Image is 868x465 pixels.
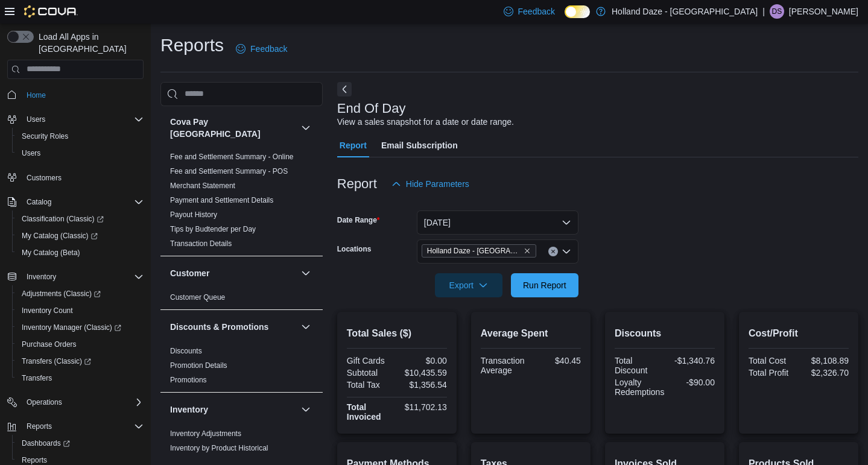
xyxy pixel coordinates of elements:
span: My Catalog (Classic) [22,231,98,241]
span: Promotion Details [170,361,227,370]
button: Open list of options [562,247,571,256]
a: Inventory Manager (Classic) [17,320,126,335]
div: Gift Cards [347,356,394,365]
button: Reports [2,418,148,435]
strong: Total Invoiced [347,402,381,422]
span: Security Roles [22,131,68,141]
button: Inventory [22,270,61,284]
span: Classification (Classic) [17,212,144,226]
p: Holland Daze - [GEOGRAPHIC_DATA] [612,4,758,19]
button: Operations [2,394,148,411]
button: Users [12,145,148,162]
a: Transaction Details [170,239,232,248]
span: Catalog [22,195,144,209]
input: Dark Mode [565,5,590,18]
div: Total Tax [347,380,394,390]
span: Fee and Settlement Summary - POS [170,166,288,176]
span: Inventory Manager (Classic) [17,320,144,335]
h3: Report [337,177,377,191]
div: $1,356.54 [399,380,447,390]
div: $10,435.59 [399,368,447,378]
span: Purchase Orders [22,340,77,349]
h3: Inventory [170,403,208,416]
button: Users [2,111,148,128]
button: Inventory [2,268,148,285]
a: Purchase Orders [17,337,81,352]
button: Cova Pay [GEOGRAPHIC_DATA] [299,121,313,135]
button: Users [22,112,50,127]
span: Feedback [518,5,555,17]
div: -$90.00 [669,378,715,387]
h2: Discounts [615,326,715,341]
span: Holland Daze - Orangeville [422,244,536,258]
span: Purchase Orders [17,337,144,352]
span: Operations [22,395,144,410]
span: Reports [22,455,47,465]
button: Inventory Count [12,302,148,319]
a: Users [17,146,45,160]
span: Report [340,133,367,157]
span: Customers [27,173,62,183]
span: Reports [27,422,52,431]
a: Promotions [170,376,207,384]
a: Adjustments (Classic) [12,285,148,302]
h3: Discounts & Promotions [170,321,268,333]
span: Classification (Classic) [22,214,104,224]
span: Security Roles [17,129,144,144]
span: Operations [27,397,62,407]
button: Inventory [299,402,313,417]
a: Payout History [170,210,217,219]
h2: Cost/Profit [749,326,849,341]
h2: Total Sales ($) [347,326,447,341]
span: Run Report [523,279,566,291]
a: Merchant Statement [170,182,235,190]
div: View a sales snapshot for a date or date range. [337,116,514,128]
p: [PERSON_NAME] [789,4,858,19]
div: $8,108.89 [801,356,849,365]
div: Transaction Average [481,356,528,375]
button: Catalog [22,195,56,209]
button: Export [435,273,502,297]
span: Holland Daze - [GEOGRAPHIC_DATA] [427,245,521,257]
img: Cova [24,5,78,17]
a: Inventory Adjustments [170,429,241,438]
button: Reports [22,419,57,434]
span: Transfers [17,371,144,385]
span: Dashboards [17,436,144,451]
h1: Reports [160,33,224,57]
div: Discounts & Promotions [160,344,323,392]
span: Reports [22,419,144,434]
span: My Catalog (Beta) [17,245,144,260]
h3: Cova Pay [GEOGRAPHIC_DATA] [170,116,296,140]
button: [DATE] [417,210,578,235]
span: Adjustments (Classic) [22,289,101,299]
button: Remove Holland Daze - Orangeville from selection in this group [524,247,531,255]
span: Inventory Count [17,303,144,318]
div: Cova Pay [GEOGRAPHIC_DATA] [160,150,323,256]
a: Classification (Classic) [12,210,148,227]
span: Promotions [170,375,207,385]
button: My Catalog (Beta) [12,244,148,261]
a: Inventory Manager (Classic) [12,319,148,336]
span: Payment and Settlement Details [170,195,273,205]
button: Discounts & Promotions [170,321,296,333]
span: Inventory by Product Historical [170,443,268,453]
button: Customers [2,169,148,186]
span: Inventory [27,272,56,282]
a: My Catalog (Classic) [12,227,148,244]
div: Total Cost [749,356,796,365]
label: Date Range [337,215,380,225]
h3: End Of Day [337,101,406,116]
span: Dashboards [22,438,70,448]
span: Discounts [170,346,202,356]
button: Purchase Orders [12,336,148,353]
button: Catalog [2,194,148,210]
div: -$1,340.76 [667,356,715,365]
a: Adjustments (Classic) [17,286,106,301]
span: Fee and Settlement Summary - Online [170,152,294,162]
button: Run Report [511,273,578,297]
button: Discounts & Promotions [299,320,313,334]
button: Customer [170,267,296,279]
